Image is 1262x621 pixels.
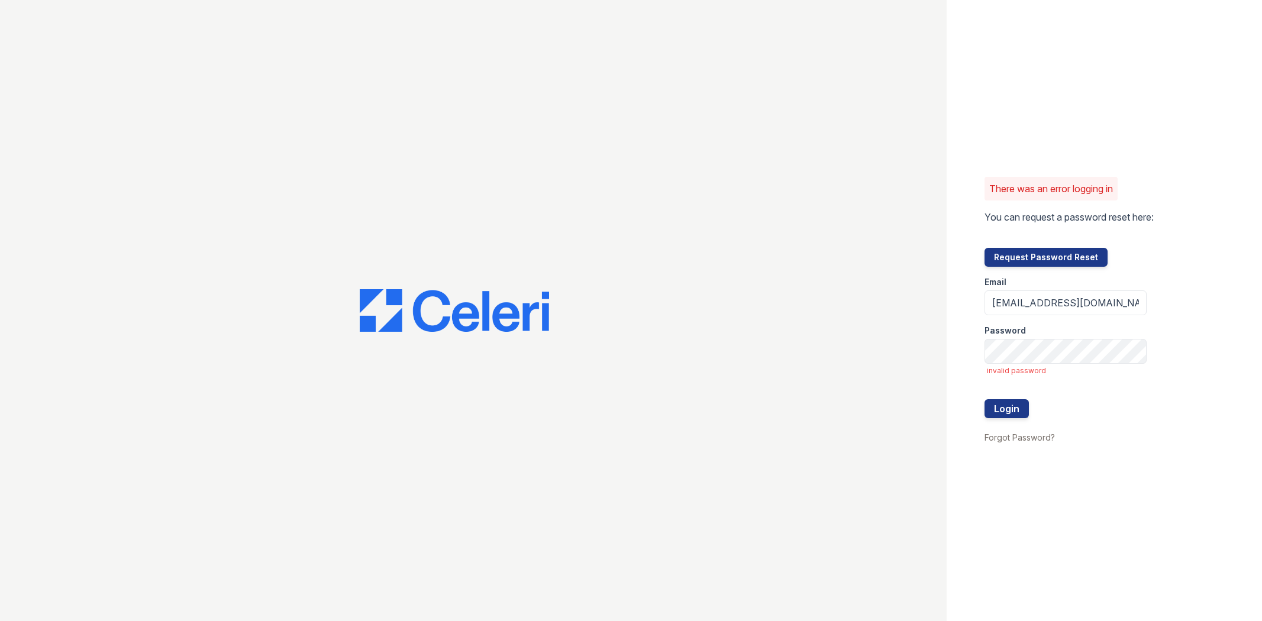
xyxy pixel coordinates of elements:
[985,432,1055,442] a: Forgot Password?
[985,325,1026,337] label: Password
[989,182,1113,196] p: There was an error logging in
[985,210,1154,224] p: You can request a password reset here:
[985,248,1108,267] button: Request Password Reset
[987,366,1147,376] span: invalid password
[360,289,549,332] img: CE_Logo_Blue-a8612792a0a2168367f1c8372b55b34899dd931a85d93a1a3d3e32e68fde9ad4.png
[985,399,1029,418] button: Login
[985,276,1006,288] label: Email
